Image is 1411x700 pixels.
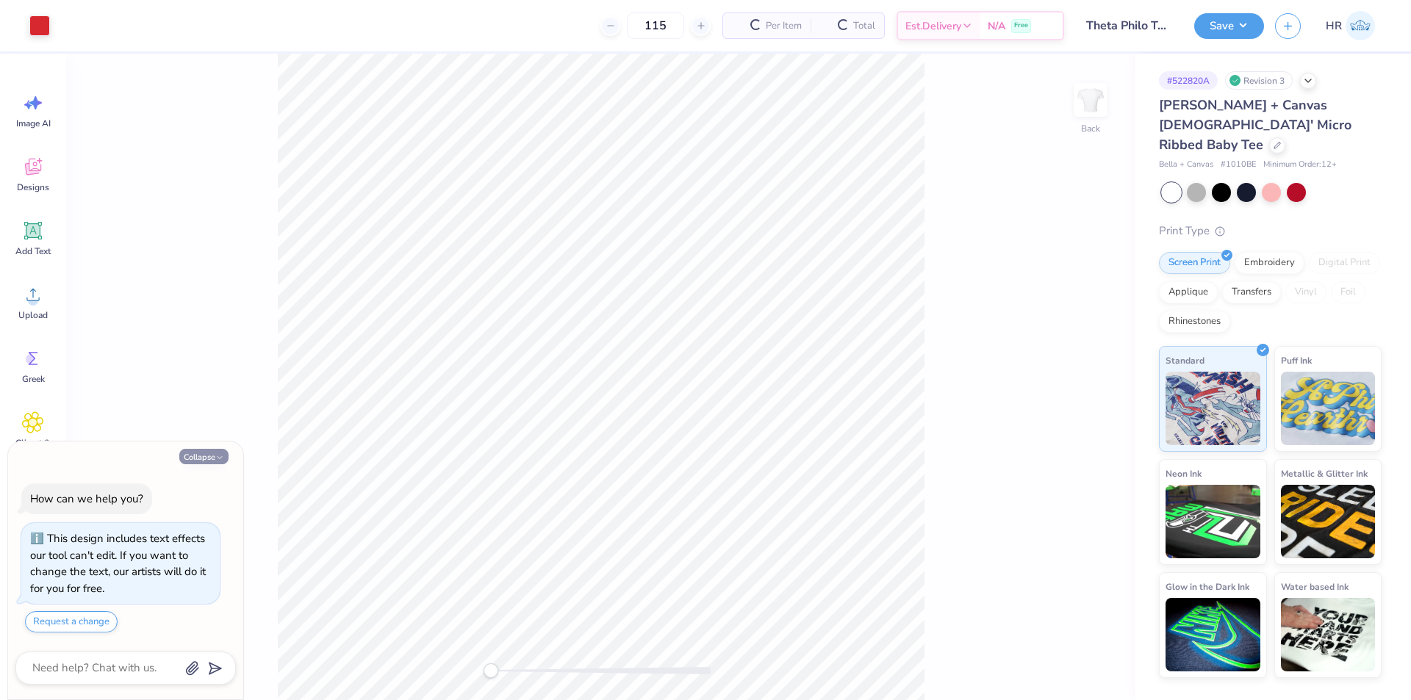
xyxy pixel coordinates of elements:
[905,18,961,34] span: Est. Delivery
[1309,252,1380,274] div: Digital Print
[1075,11,1183,40] input: Untitled Design
[25,611,118,632] button: Request a change
[1281,353,1312,368] span: Puff Ink
[988,18,1005,34] span: N/A
[1166,353,1204,368] span: Standard
[1081,122,1100,135] div: Back
[30,531,206,596] div: This design includes text effects our tool can't edit. If you want to change the text, our artist...
[1159,159,1213,171] span: Bella + Canvas
[1014,21,1028,31] span: Free
[1159,71,1218,90] div: # 522820A
[1166,372,1260,445] img: Standard
[1263,159,1337,171] span: Minimum Order: 12 +
[17,181,49,193] span: Designs
[1319,11,1382,40] a: HR
[1159,281,1218,303] div: Applique
[1159,96,1351,154] span: [PERSON_NAME] + Canvas [DEMOGRAPHIC_DATA]' Micro Ribbed Baby Tee
[1281,579,1349,594] span: Water based Ink
[1346,11,1375,40] img: Hazel Del Rosario
[1225,71,1293,90] div: Revision 3
[1222,281,1281,303] div: Transfers
[1076,85,1105,115] img: Back
[179,449,229,464] button: Collapse
[1285,281,1326,303] div: Vinyl
[1331,281,1365,303] div: Foil
[1166,579,1249,594] span: Glow in the Dark Ink
[853,18,875,34] span: Total
[22,373,45,385] span: Greek
[1166,598,1260,671] img: Glow in the Dark Ink
[1166,485,1260,558] img: Neon Ink
[1159,252,1230,274] div: Screen Print
[1281,372,1376,445] img: Puff Ink
[484,663,498,678] div: Accessibility label
[1221,159,1256,171] span: # 1010BE
[1235,252,1304,274] div: Embroidery
[1194,13,1264,39] button: Save
[1281,466,1368,481] span: Metallic & Glitter Ink
[9,437,57,461] span: Clipart & logos
[1159,223,1382,239] div: Print Type
[1326,18,1342,35] span: HR
[1159,311,1230,333] div: Rhinestones
[1281,485,1376,558] img: Metallic & Glitter Ink
[627,12,684,39] input: – –
[30,491,143,506] div: How can we help you?
[1166,466,1202,481] span: Neon Ink
[1281,598,1376,671] img: Water based Ink
[18,309,48,321] span: Upload
[766,18,802,34] span: Per Item
[15,245,51,257] span: Add Text
[16,118,51,129] span: Image AI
